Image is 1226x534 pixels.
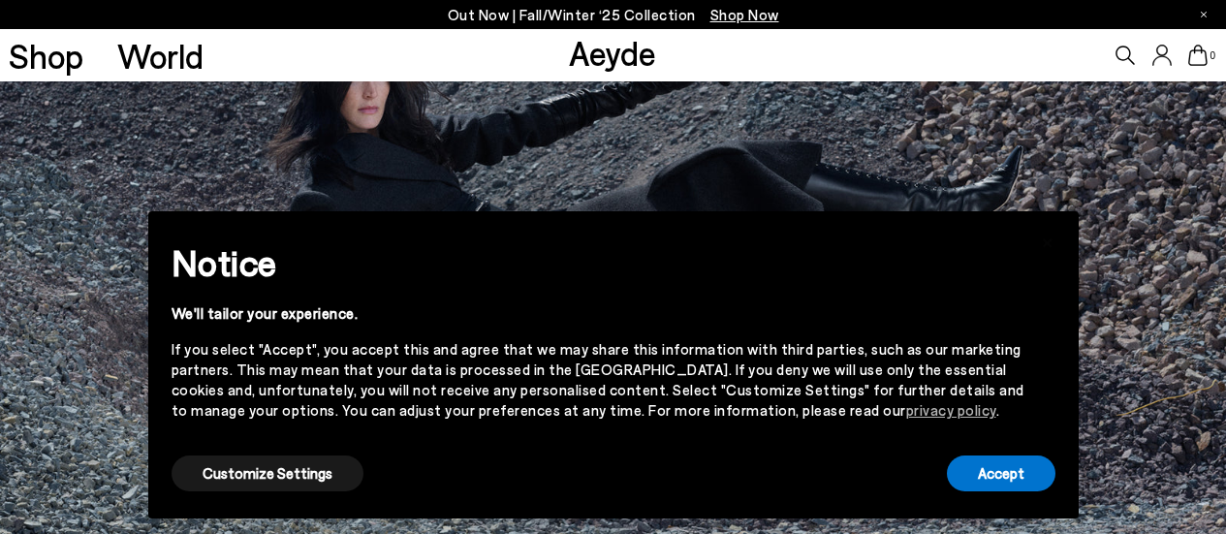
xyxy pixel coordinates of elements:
a: 0 [1188,45,1208,66]
span: 0 [1208,50,1217,61]
button: Close this notice [1024,217,1071,264]
button: Accept [947,455,1055,491]
span: Navigate to /collections/new-in [710,6,779,23]
div: If you select "Accept", you accept this and agree that we may share this information with third p... [172,339,1024,421]
h2: Notice [172,237,1024,288]
a: World [117,39,204,73]
a: Shop [9,39,83,73]
button: Customize Settings [172,455,363,491]
p: Out Now | Fall/Winter ‘25 Collection [448,3,779,27]
a: Aeyde [569,32,656,73]
div: We'll tailor your experience. [172,303,1024,324]
a: privacy policy [906,401,996,419]
span: × [1041,226,1054,254]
